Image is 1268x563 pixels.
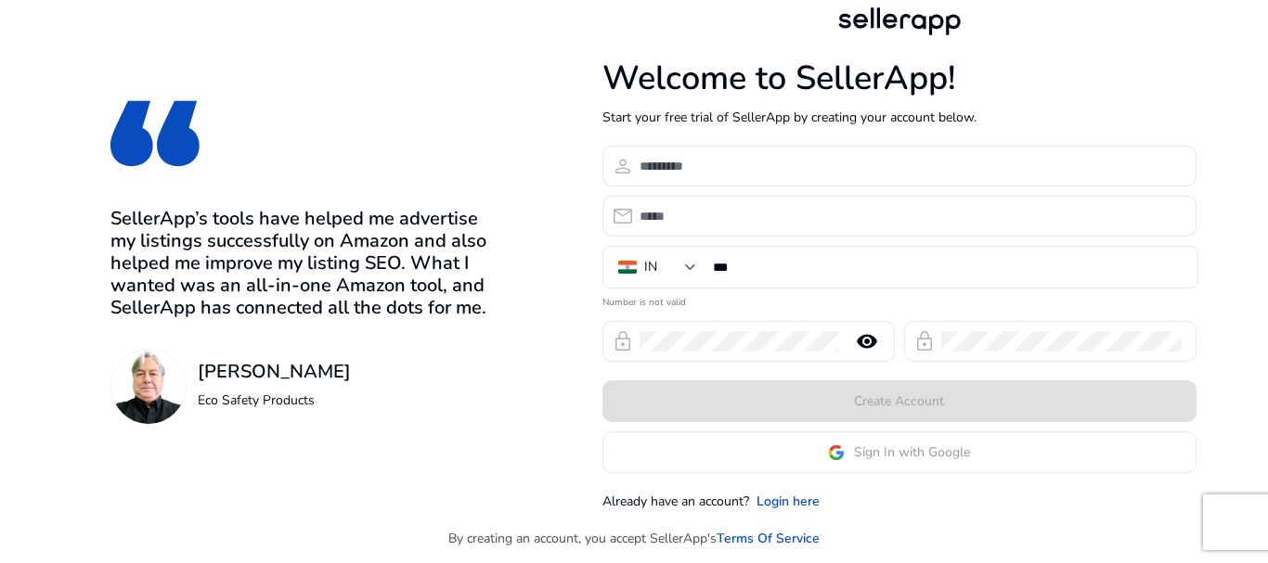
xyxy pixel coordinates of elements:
[612,155,634,177] span: person
[612,205,634,227] span: email
[757,492,820,511] a: Login here
[198,390,351,410] p: Eco Safety Products
[717,529,820,548] a: Terms Of Service
[612,330,634,352] span: lock
[198,361,351,383] h3: [PERSON_NAME]
[913,330,936,352] span: lock
[110,208,507,319] h3: SellerApp’s tools have helped me advertise my listings successfully on Amazon and also helped me ...
[845,330,889,352] mat-icon: remove_red_eye
[602,492,749,511] p: Already have an account?
[602,58,1197,98] h1: Welcome to SellerApp!
[644,257,657,277] div: IN
[602,290,1197,310] mat-error: Number is not valid
[602,108,1197,127] p: Start your free trial of SellerApp by creating your account below.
